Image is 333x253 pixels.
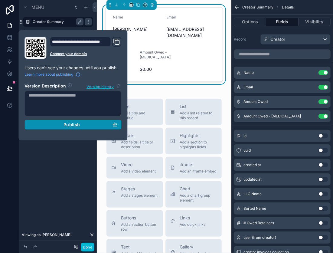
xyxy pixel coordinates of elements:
[121,111,158,120] span: Add a title and subtitle
[266,18,298,26] button: Fields
[50,37,121,59] div: Domain and Custom Link
[234,37,258,42] label: Record
[243,70,254,75] span: Name
[113,15,123,19] span: Name
[64,122,80,127] span: Publish
[243,133,246,138] span: id
[282,5,294,10] span: Details
[121,186,158,192] span: Stages
[180,222,206,227] span: Add quick links
[24,83,66,90] h2: Version Description
[106,181,163,208] button: StagesAdd a stages element
[234,18,266,26] button: Options
[167,26,216,38] span: [EMAIL_ADDRESS][DOMAIN_NAME]
[106,210,163,237] button: ButtonsAdd an action button row
[113,26,162,32] span: [PERSON_NAME]
[180,169,217,174] span: Add an iframe embed
[86,83,121,90] button: Version history
[140,66,162,72] span: $0.00
[121,169,156,174] span: Add a video element
[121,162,156,168] span: Video
[180,162,217,168] span: iframe
[24,65,121,71] p: Users can't see your changes until you publish.
[24,72,73,77] span: Learn more about publishing
[180,215,206,221] span: Links
[165,128,222,154] button: HighlightsAdd a section to highlights fields
[242,5,273,10] span: Creator Summary
[243,221,274,225] span: # Owed Retainers
[243,235,276,240] span: user (from creator)
[81,243,94,251] button: Done
[260,34,331,44] button: Creator
[180,103,217,110] span: List
[106,99,163,125] button: TitleAdd a title and subtitle
[140,50,171,59] span: Amount Owed - [MEDICAL_DATA]
[121,244,158,250] span: Text
[121,140,158,149] span: Add fields, a title or description
[22,232,71,237] span: Viewing as [PERSON_NAME]
[24,72,80,77] a: Learn more about publishing
[243,148,251,153] span: uuid
[243,114,301,119] span: Amount Owed - [MEDICAL_DATA]
[106,128,163,154] button: DetailsAdd fields, a title or description
[165,99,222,125] button: ListAdd a list related to this record
[180,193,217,203] span: Add a chart group element
[24,120,121,130] button: Publish
[31,4,44,10] span: Menu
[270,36,285,42] span: Creator
[180,244,217,250] span: Gallery
[243,163,261,167] span: created at
[121,133,158,139] span: Details
[50,51,121,56] a: Connect your domain
[167,15,176,19] span: Email
[243,99,268,104] span: Amount Owed
[243,177,262,182] span: updated at
[180,133,217,139] span: Highlights
[243,192,262,196] span: LLC Name
[165,181,222,208] button: ChartAdd a chart group element
[106,157,163,179] button: VideoAdd a video element
[87,83,114,89] span: Version history
[121,215,158,221] span: Buttons
[121,193,158,198] span: Add a stages element
[165,210,222,237] button: LinksAdd quick links
[299,18,331,26] button: Visibility
[243,206,266,211] span: Sorted Name
[33,19,81,24] label: Creator Summary
[180,111,217,120] span: Add a list related to this record
[165,157,222,179] button: iframeAdd an iframe embed
[180,186,217,192] span: Chart
[121,103,158,110] span: Title
[121,222,158,232] span: Add an action button row
[243,85,253,90] span: Email
[180,140,217,149] span: Add a section to highlights fields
